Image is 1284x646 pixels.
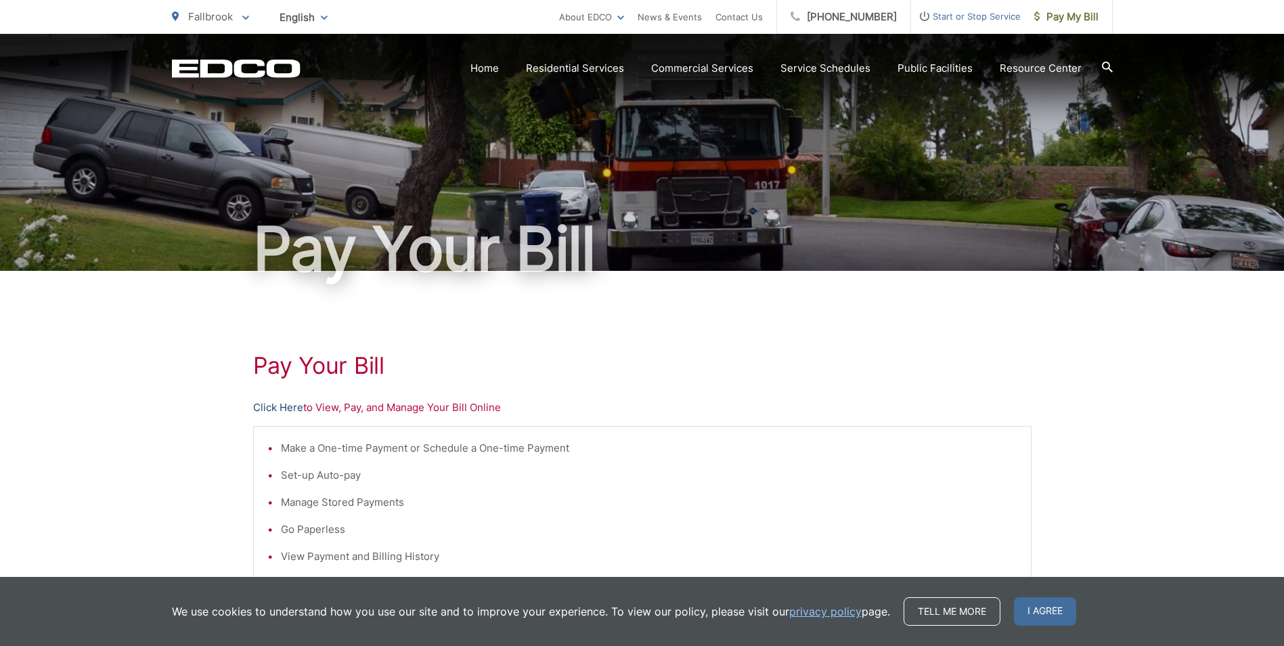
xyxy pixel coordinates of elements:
[780,60,870,77] a: Service Schedules
[1000,60,1082,77] a: Resource Center
[253,400,303,416] a: Click Here
[281,440,1017,456] li: Make a One-time Payment or Schedule a One-time Payment
[651,60,753,77] a: Commercial Services
[1014,597,1076,626] span: I agree
[526,60,624,77] a: Residential Services
[172,603,890,620] p: We use cookies to understand how you use our site and to improve your experience. To view our pol...
[789,603,862,620] a: privacy policy
[1034,9,1099,25] span: Pay My Bill
[172,215,1113,283] h1: Pay Your Bill
[269,5,338,29] span: English
[715,9,763,25] a: Contact Us
[638,9,702,25] a: News & Events
[559,9,624,25] a: About EDCO
[253,400,1032,416] p: to View, Pay, and Manage Your Bill Online
[898,60,973,77] a: Public Facilities
[172,59,301,78] a: EDCD logo. Return to the homepage.
[188,10,233,23] span: Fallbrook
[281,548,1017,565] li: View Payment and Billing History
[281,467,1017,483] li: Set-up Auto-pay
[470,60,499,77] a: Home
[281,521,1017,538] li: Go Paperless
[904,597,1000,626] a: Tell me more
[281,494,1017,511] li: Manage Stored Payments
[253,352,1032,379] h1: Pay Your Bill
